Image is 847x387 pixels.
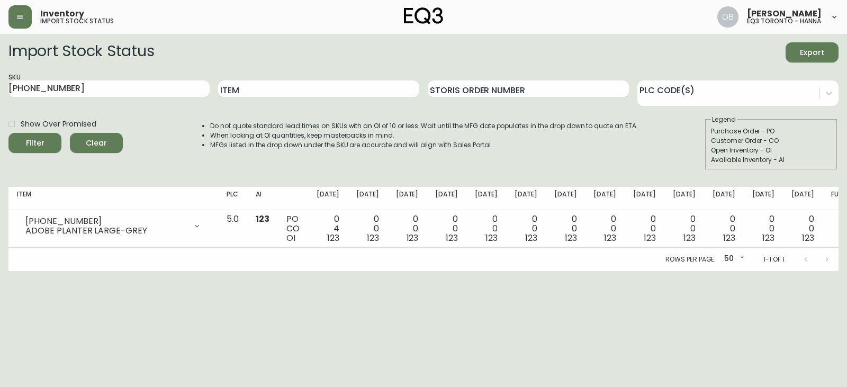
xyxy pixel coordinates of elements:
p: Rows per page: [665,255,716,264]
div: 0 0 [515,214,537,243]
div: 0 0 [713,214,735,243]
span: Export [794,46,830,59]
div: Open Inventory - OI [711,146,832,155]
span: 123 [762,232,774,244]
div: Customer Order - CO [711,136,832,146]
span: Inventory [40,10,84,18]
button: Clear [70,133,123,153]
div: 0 0 [554,214,577,243]
button: Export [786,42,839,62]
div: Purchase Order - PO [711,127,832,136]
div: 0 0 [435,214,458,243]
span: Clear [78,137,114,150]
span: 123 [604,232,616,244]
span: 123 [802,232,814,244]
th: [DATE] [625,187,664,210]
th: Item [8,187,218,210]
span: 123 [485,232,498,244]
span: 123 [525,232,537,244]
div: PO CO [286,214,300,243]
th: [DATE] [744,187,783,210]
div: [PHONE_NUMBER] [25,217,186,226]
li: When looking at OI quantities, keep masterpacks in mind. [210,131,638,140]
span: 123 [407,232,419,244]
li: MFGs listed in the drop down under the SKU are accurate and will align with Sales Portal. [210,140,638,150]
div: 0 4 [317,214,339,243]
td: 5.0 [218,210,247,248]
th: PLC [218,187,247,210]
th: [DATE] [388,187,427,210]
div: 0 0 [475,214,498,243]
span: [PERSON_NAME] [747,10,822,18]
th: [DATE] [664,187,704,210]
div: 0 0 [752,214,775,243]
span: 123 [327,232,339,244]
div: ADOBE PLANTER LARGE-GREY [25,226,186,236]
li: Do not quote standard lead times on SKUs with an OI of 10 or less. Wait until the MFG date popula... [210,121,638,131]
img: 8e0065c524da89c5c924d5ed86cfe468 [717,6,738,28]
div: Available Inventory - AI [711,155,832,165]
h5: eq3 toronto - hanna [747,18,821,24]
th: [DATE] [546,187,585,210]
span: 123 [683,232,696,244]
span: 123 [565,232,577,244]
button: Filter [8,133,61,153]
th: [DATE] [466,187,506,210]
p: 1-1 of 1 [763,255,785,264]
div: [PHONE_NUMBER]ADOBE PLANTER LARGE-GREY [17,214,210,238]
div: 0 0 [791,214,814,243]
div: 0 0 [593,214,616,243]
h2: Import Stock Status [8,42,154,62]
span: OI [286,232,295,244]
span: Show Over Promised [21,119,96,130]
div: 50 [720,250,746,268]
span: 123 [256,213,269,225]
span: 123 [367,232,379,244]
th: [DATE] [348,187,388,210]
th: [DATE] [704,187,744,210]
span: 123 [446,232,458,244]
div: 0 0 [633,214,656,243]
th: [DATE] [783,187,823,210]
th: [DATE] [585,187,625,210]
div: 0 0 [673,214,696,243]
th: AI [247,187,278,210]
legend: Legend [711,115,737,124]
th: [DATE] [308,187,348,210]
th: [DATE] [427,187,466,210]
h5: import stock status [40,18,114,24]
th: [DATE] [506,187,546,210]
div: 0 0 [396,214,419,243]
span: 123 [723,232,735,244]
div: 0 0 [356,214,379,243]
span: 123 [644,232,656,244]
img: logo [404,7,443,24]
div: Filter [26,137,44,150]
